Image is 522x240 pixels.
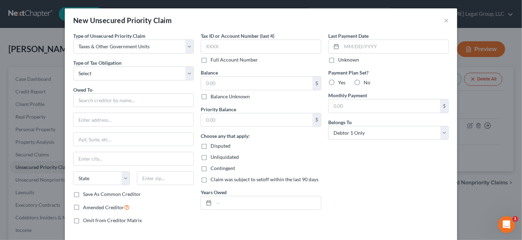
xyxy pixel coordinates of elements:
[328,119,352,125] span: Belongs To
[211,165,235,171] span: Contingent
[444,16,449,24] button: ×
[83,204,124,210] span: Amended Creditor
[312,77,321,90] div: $
[328,32,369,40] label: Last Payment Date
[342,40,448,53] input: MM/DD/YYYY
[74,152,193,165] input: Enter city...
[211,143,231,149] span: Disputed
[74,113,193,126] input: Enter address...
[201,69,218,76] label: Balance
[137,171,194,185] input: Enter zip...
[440,99,448,113] div: $
[83,217,142,223] span: Omit from Creditor Matrix
[338,56,359,63] label: Unknown
[498,216,515,233] iframe: Intercom live chat
[211,56,258,63] label: Full Account Number
[73,87,92,93] span: Owed To
[328,69,449,76] label: Payment Plan Set?
[74,133,193,146] input: Apt, Suite, etc...
[329,99,440,113] input: 0.00
[312,113,321,127] div: $
[201,77,312,90] input: 0.00
[201,113,312,127] input: 0.00
[201,40,321,54] input: XXXX
[214,196,321,210] input: --
[211,154,239,160] span: Unliquidated
[83,191,141,198] label: Save As Common Creditor
[73,60,122,66] span: Type of Tax Obligation
[201,132,250,140] label: Choose any that apply:
[201,106,236,113] label: Priority Balance
[201,189,227,196] label: Years Owed
[211,93,250,100] label: Balance Unknown
[201,32,274,40] label: Tax ID or Account Number (last 4)
[328,92,367,99] label: Monthly Payment
[513,216,518,222] span: 1
[211,176,318,182] span: Claim was subject to setoff within the last 90 days
[73,33,145,39] span: Type of Unsecured Priority Claim
[73,15,172,25] div: New Unsecured Priority Claim
[73,93,194,107] input: Search creditor by name...
[364,79,370,85] span: No
[338,79,345,85] span: Yes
